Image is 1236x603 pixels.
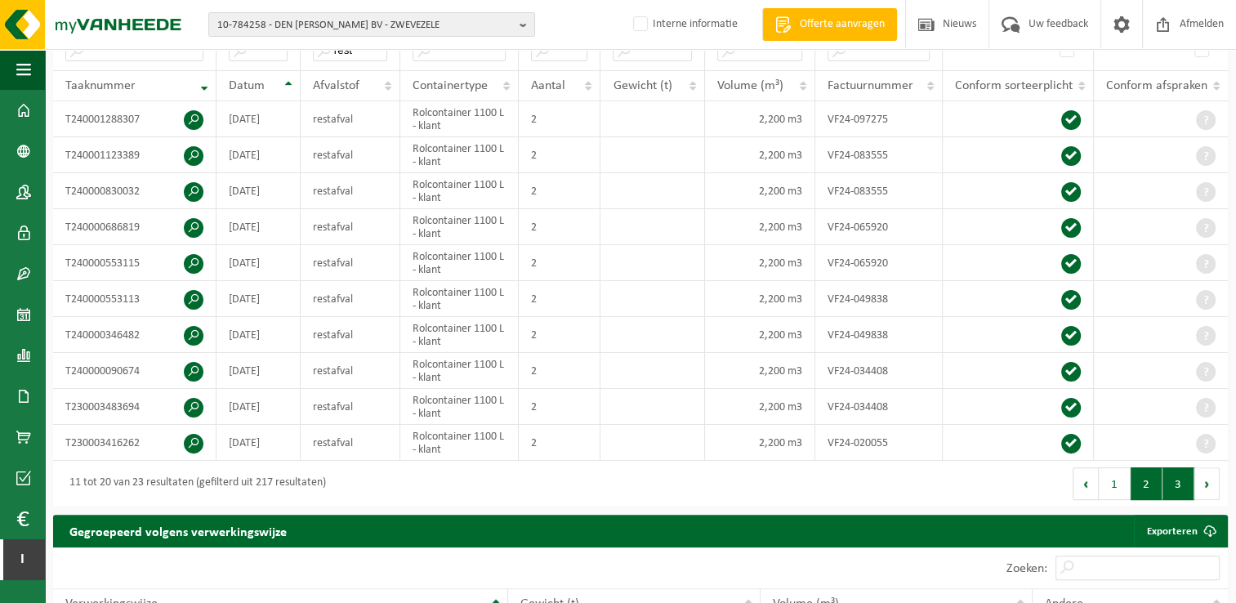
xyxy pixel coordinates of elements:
td: Rolcontainer 1100 L - klant [400,137,519,173]
td: VF24-049838 [815,281,943,317]
td: restafval [301,317,400,353]
span: I [16,539,29,580]
td: restafval [301,137,400,173]
span: Gewicht (t) [613,79,672,92]
td: 2 [519,173,601,209]
span: Conform sorteerplicht [955,79,1073,92]
h2: Gegroepeerd volgens verwerkingswijze [53,515,303,547]
span: Offerte aanvragen [796,16,889,33]
td: 2,200 m3 [705,101,815,137]
td: Rolcontainer 1100 L - klant [400,353,519,389]
td: [DATE] [216,281,301,317]
button: Previous [1073,467,1099,500]
td: [DATE] [216,425,301,461]
a: Exporteren [1134,515,1226,547]
td: 2,200 m3 [705,317,815,353]
td: VF24-049838 [815,317,943,353]
td: 2,200 m3 [705,209,815,245]
td: restafval [301,353,400,389]
td: [DATE] [216,101,301,137]
td: VF24-083555 [815,173,943,209]
span: Aantal [531,79,565,92]
button: 10-784258 - DEN [PERSON_NAME] BV - ZWEVEZELE [208,12,535,37]
td: 2,200 m3 [705,245,815,281]
td: 2,200 m3 [705,389,815,425]
span: 10-784258 - DEN [PERSON_NAME] BV - ZWEVEZELE [217,13,513,38]
td: [DATE] [216,137,301,173]
td: [DATE] [216,389,301,425]
td: 2 [519,425,601,461]
td: 2,200 m3 [705,173,815,209]
a: Offerte aanvragen [762,8,897,41]
td: Rolcontainer 1100 L - klant [400,245,519,281]
td: 2 [519,209,601,245]
td: VF24-034408 [815,389,943,425]
span: Conform afspraken [1106,79,1207,92]
td: [DATE] [216,245,301,281]
td: Rolcontainer 1100 L - klant [400,281,519,317]
label: Interne informatie [630,12,738,37]
td: Rolcontainer 1100 L - klant [400,209,519,245]
button: 1 [1099,467,1131,500]
span: Taaknummer [65,79,136,92]
td: VF24-097275 [815,101,943,137]
td: VF24-065920 [815,209,943,245]
td: T230003483694 [53,389,216,425]
td: T240000553115 [53,245,216,281]
td: 2,200 m3 [705,281,815,317]
td: restafval [301,281,400,317]
td: VF24-065920 [815,245,943,281]
td: Rolcontainer 1100 L - klant [400,317,519,353]
button: 3 [1162,467,1194,500]
td: T240001288307 [53,101,216,137]
td: restafval [301,425,400,461]
td: [DATE] [216,317,301,353]
td: Rolcontainer 1100 L - klant [400,101,519,137]
div: 11 tot 20 van 23 resultaten (gefilterd uit 217 resultaten) [61,469,326,498]
span: Containertype [413,79,488,92]
td: T240001123389 [53,137,216,173]
td: 2 [519,317,601,353]
button: 2 [1131,467,1162,500]
span: Volume (m³) [717,79,783,92]
td: [DATE] [216,173,301,209]
td: restafval [301,245,400,281]
td: 2,200 m3 [705,353,815,389]
span: Afvalstof [313,79,359,92]
td: 2 [519,245,601,281]
td: 2,200 m3 [705,425,815,461]
td: Rolcontainer 1100 L - klant [400,425,519,461]
td: Rolcontainer 1100 L - klant [400,173,519,209]
button: Next [1194,467,1220,500]
td: T240000830032 [53,173,216,209]
td: VF24-083555 [815,137,943,173]
td: 2,200 m3 [705,137,815,173]
td: 2 [519,101,601,137]
td: T240000346482 [53,317,216,353]
td: T240000686819 [53,209,216,245]
td: [DATE] [216,209,301,245]
td: Rolcontainer 1100 L - klant [400,389,519,425]
label: Zoeken: [1006,562,1047,575]
span: Factuurnummer [828,79,913,92]
td: 2 [519,389,601,425]
td: [DATE] [216,353,301,389]
td: restafval [301,389,400,425]
td: T230003416262 [53,425,216,461]
td: VF24-034408 [815,353,943,389]
td: 2 [519,281,601,317]
td: T240000553113 [53,281,216,317]
td: 2 [519,353,601,389]
td: restafval [301,101,400,137]
td: restafval [301,209,400,245]
td: restafval [301,173,400,209]
td: T240000090674 [53,353,216,389]
td: VF24-020055 [815,425,943,461]
span: Datum [229,79,265,92]
td: 2 [519,137,601,173]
